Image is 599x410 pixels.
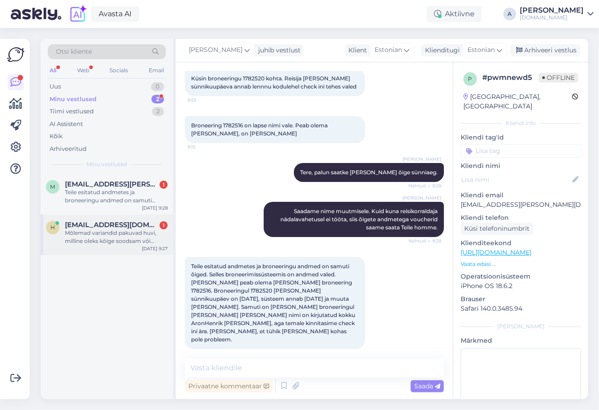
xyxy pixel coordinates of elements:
[461,213,581,223] p: Kliendi telefon
[461,294,581,304] p: Brauser
[461,161,581,171] p: Kliendi nimi
[461,191,581,200] p: Kliendi email
[187,97,221,103] span: 8:55
[91,6,139,22] a: Avasta AI
[461,272,581,281] p: Operatsioonisüsteem
[50,107,94,116] div: Tiimi vestlused
[151,82,164,91] div: 0
[50,120,83,129] div: AI Assistent
[463,92,572,111] div: [GEOGRAPHIC_DATA], [GEOGRAPHIC_DATA]
[50,132,63,141] div: Kõik
[75,65,91,76] div: Web
[461,260,581,268] p: Vaata edasi ...
[461,119,581,127] div: Kliendi info
[421,46,460,55] div: Klienditugi
[427,6,482,22] div: Aktiivne
[520,7,584,14] div: [PERSON_NAME]
[375,45,402,55] span: Estonian
[151,95,164,104] div: 2
[147,65,166,76] div: Email
[461,133,581,142] p: Kliendi tag'id
[87,160,127,168] span: Minu vestlused
[300,169,438,176] span: Tere, palun saatke [PERSON_NAME] õige sünniaeg.
[402,156,441,163] span: [PERSON_NAME]
[50,95,96,104] div: Minu vestlused
[191,263,357,343] span: Teile esitatud andmetes ja broneeringu andmed on samuti õiged. Selles broneerimissüsteemis on and...
[461,175,571,185] input: Lisa nimi
[185,380,273,392] div: Privaatne kommentaar
[461,336,581,345] p: Märkmed
[48,65,58,76] div: All
[520,7,594,21] a: [PERSON_NAME][DOMAIN_NAME]
[461,200,581,210] p: [EMAIL_ADDRESS][PERSON_NAME][DOMAIN_NAME]
[461,304,581,313] p: Safari 140.0.3485.94
[189,45,242,55] span: [PERSON_NAME]
[191,122,329,137] span: Broneering 1782516 on lapse nimi vale. Peab olema [PERSON_NAME], on [PERSON_NAME]
[50,224,55,231] span: h
[108,65,130,76] div: Socials
[50,82,61,91] div: Uus
[280,208,439,231] span: Saadame nime muutmisele. Kuid kuna reisikorraldaja nädalavahetusel ei tööta, siis õigete andmeteg...
[402,195,441,201] span: [PERSON_NAME]
[65,229,168,245] div: Mõlemad variandid pakuvad huvi, milline oleks kõige soodsam või milline on hinnaklass?
[461,248,531,256] a: [URL][DOMAIN_NAME]
[142,205,168,211] div: [DATE] 9:28
[65,221,159,229] span: heinkristiina@gmail.com
[187,144,221,150] span: 9:15
[160,221,168,229] div: 1
[407,238,441,244] span: Nähtud ✓ 9:28
[65,180,159,188] span: Marit.abel@mail.ee
[255,46,301,55] div: juhib vestlust
[461,238,581,248] p: Klienditeekond
[461,322,581,331] div: [PERSON_NAME]
[482,72,539,83] div: # pwmnewd5
[69,5,87,23] img: explore-ai
[461,144,581,158] input: Lisa tag
[539,73,578,83] span: Offline
[407,182,441,189] span: Nähtud ✓ 9:28
[468,75,472,82] span: p
[461,223,533,235] div: Küsi telefoninumbrit
[50,144,87,154] div: Arhiveeritud
[461,281,581,291] p: iPhone OS 18.6.2
[50,183,55,190] span: M
[511,44,580,56] div: Arhiveeri vestlus
[345,46,367,55] div: Klient
[503,8,516,20] div: A
[152,107,164,116] div: 2
[65,188,168,205] div: Teile esitatud andmetes ja broneeringu andmed on samuti õiged. Selles broneerimissüsteemis on and...
[191,75,357,90] span: Küsin broneeringu 1782520 kohta. Reisija [PERSON_NAME] sünnikuupäeva annab lennnu kodulehel check...
[414,382,440,390] span: Saada
[160,181,168,189] div: 1
[187,349,221,356] span: 9:44
[7,46,24,63] img: Askly Logo
[142,245,168,252] div: [DATE] 9:27
[56,47,92,56] span: Otsi kliente
[467,45,495,55] span: Estonian
[520,14,584,21] div: [DOMAIN_NAME]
